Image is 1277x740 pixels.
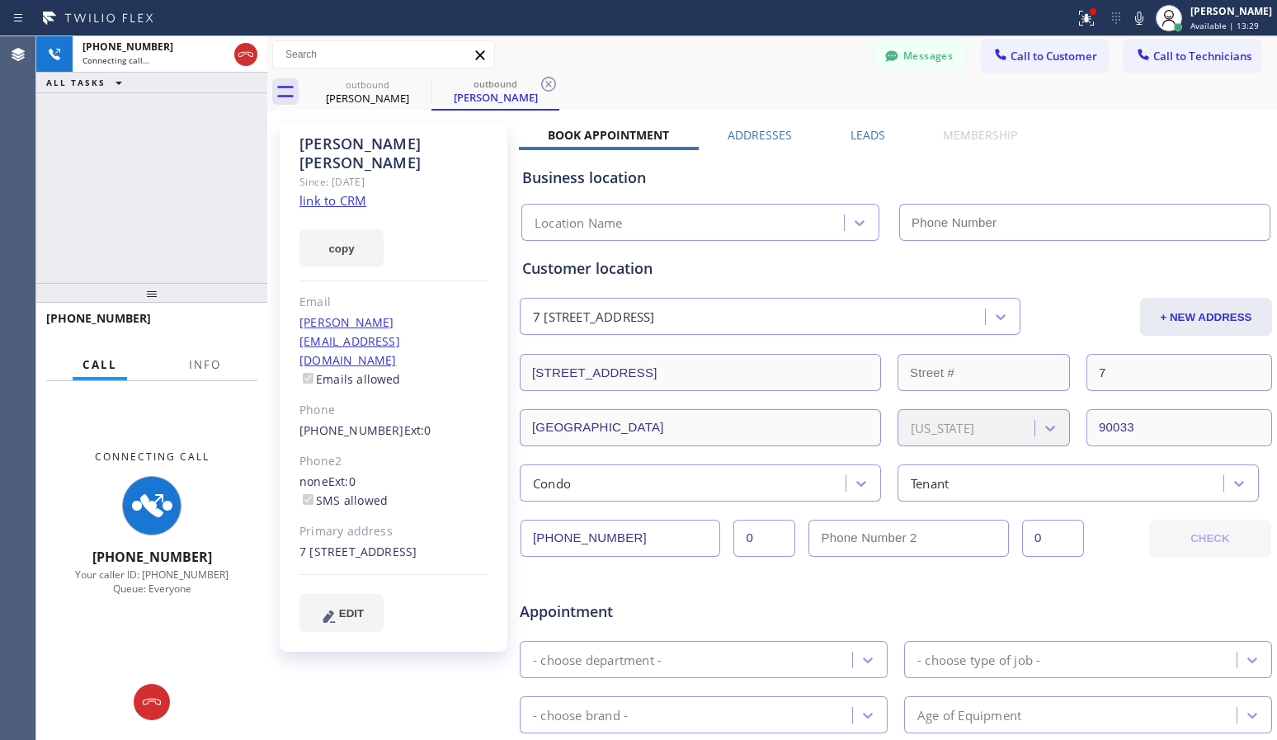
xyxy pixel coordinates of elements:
button: Call to Technicians [1124,40,1261,72]
button: Hang up [134,684,170,720]
span: Call [82,357,117,372]
label: Membership [943,127,1017,143]
button: copy [299,229,384,267]
input: ZIP [1086,409,1272,446]
input: Address [520,354,881,391]
div: Phone2 [299,452,488,471]
span: [PHONE_NUMBER] [92,548,212,566]
span: Available | 13:29 [1190,20,1259,31]
button: ALL TASKS [36,73,139,92]
div: - choose department - [533,650,662,669]
span: [PHONE_NUMBER] [46,310,151,326]
label: Emails allowed [299,371,401,387]
div: [PERSON_NAME] [305,91,430,106]
span: Your caller ID: [PHONE_NUMBER] Queue: Everyone [75,568,229,596]
button: Mute [1128,7,1151,30]
span: Info [189,357,221,372]
div: Primary address [299,522,488,541]
div: none [299,473,488,511]
a: [PHONE_NUMBER] [299,422,404,438]
div: Nick Soto [305,73,430,111]
div: [PERSON_NAME] [433,90,558,105]
label: Addresses [728,127,792,143]
button: Messages [874,40,965,72]
input: Ext. [733,520,795,557]
div: outbound [305,78,430,91]
button: Call [73,349,127,381]
input: Phone Number 2 [808,520,1008,557]
span: Appointment [520,601,768,623]
button: + NEW ADDRESS [1140,298,1272,336]
input: Street # [898,354,1070,391]
button: EDIT [299,594,384,632]
span: Connecting Call [95,450,210,464]
input: City [520,409,881,446]
span: Connecting call… [82,54,149,66]
div: Tenant [911,474,949,493]
input: Apt. # [1086,354,1272,391]
div: [PERSON_NAME] [1190,4,1272,18]
div: Age of Equipment [917,705,1021,724]
input: Phone Number [899,204,1270,241]
span: [PHONE_NUMBER] [82,40,173,54]
span: Call to Technicians [1153,49,1251,64]
span: Ext: 0 [328,474,356,489]
span: EDIT [339,607,364,620]
div: Phone [299,401,488,420]
div: - choose type of job - [917,650,1040,669]
div: - choose brand - [533,705,628,724]
input: Emails allowed [303,373,313,384]
input: Ext. 2 [1022,520,1084,557]
div: Location Name [535,214,623,233]
button: Call to Customer [982,40,1108,72]
button: Info [179,349,231,381]
div: 7 [STREET_ADDRESS] [533,308,655,327]
div: Since: [DATE] [299,172,488,191]
a: [PERSON_NAME][EMAIL_ADDRESS][DOMAIN_NAME] [299,314,400,368]
span: Call to Customer [1011,49,1097,64]
label: SMS allowed [299,493,388,508]
a: link to CRM [299,192,366,209]
div: Customer location [522,257,1270,280]
input: Search [273,41,494,68]
div: Nick Soto [433,73,558,109]
button: CHECK [1149,520,1271,558]
div: 7 [STREET_ADDRESS] [299,543,488,562]
div: Condo [533,474,571,493]
div: outbound [433,78,558,90]
span: Ext: 0 [404,422,431,438]
input: Phone Number [521,520,720,557]
label: Book Appointment [548,127,669,143]
div: Business location [522,167,1270,189]
input: SMS allowed [303,494,313,505]
div: Email [299,293,488,312]
label: Leads [851,127,885,143]
button: Hang up [234,43,257,66]
div: [PERSON_NAME] [PERSON_NAME] [299,134,488,172]
span: ALL TASKS [46,77,106,88]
